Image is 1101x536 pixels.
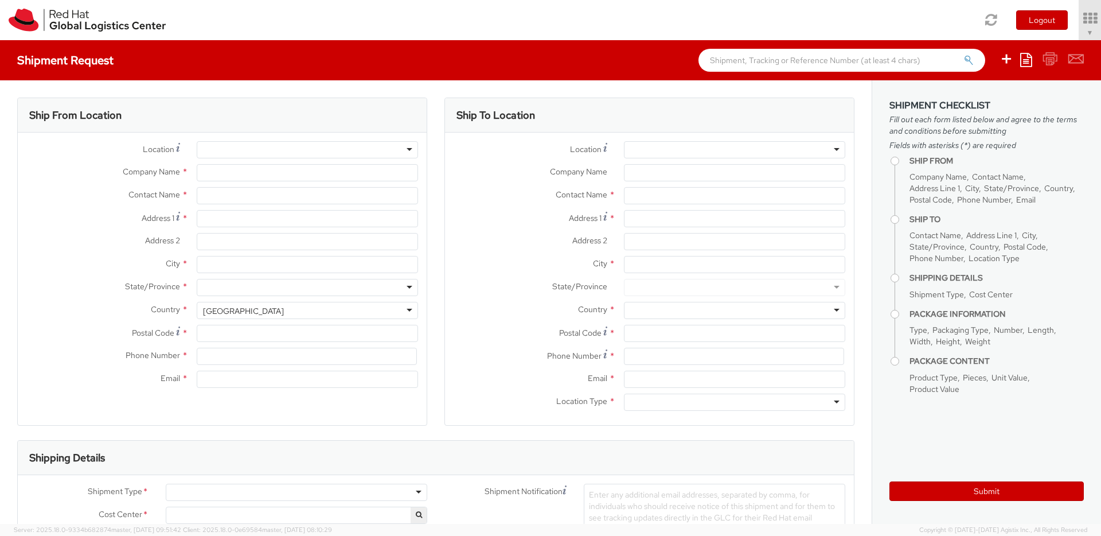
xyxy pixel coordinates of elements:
span: Contact Name [909,230,961,240]
span: Fields with asterisks (*) are required [889,139,1084,151]
span: Email [1016,195,1036,205]
span: Contact Name [128,189,180,200]
h3: Ship To Location [456,110,535,121]
span: Pieces [963,372,986,383]
span: Address 2 [145,235,180,246]
img: rh-logistics-00dfa346123c4ec078e1.svg [9,9,166,32]
span: Length [1028,325,1054,335]
span: Fill out each form listed below and agree to the terms and conditions before submitting [889,114,1084,137]
span: Address 1 [142,213,174,223]
span: master, [DATE] 08:10:29 [262,526,332,534]
span: Server: 2025.18.0-9334b682874 [14,526,181,534]
span: Cost Center [969,289,1013,300]
h4: Package Content [909,357,1084,366]
span: Location Type [969,253,1020,263]
span: City [593,258,607,269]
span: Address Line 1 [909,183,960,193]
span: Contact Name [972,172,1024,182]
span: Address 2 [572,235,607,246]
span: Product Value [909,384,959,394]
span: Shipment Type [909,289,964,300]
span: Postal Code [1004,242,1046,252]
input: Shipment, Tracking or Reference Number (at least 4 chars) [698,49,985,72]
span: Postal Code [132,328,174,338]
span: Enter any additional email addresses, separated by comma, for individuals who should receive noti... [589,490,835,534]
span: Phone Number [957,195,1011,205]
span: City [965,183,979,193]
button: Submit [889,481,1084,501]
span: Packaging Type [932,325,989,335]
span: Company Name [909,172,967,182]
span: Email [588,373,607,383]
span: Shipment Notification [485,485,563,498]
span: Phone Number [547,351,602,361]
span: Unit Value [991,372,1028,383]
span: Height [936,336,960,347]
span: master, [DATE] 09:51:42 [111,526,181,534]
span: State/Province [552,281,607,292]
span: Cost Center [99,508,142,522]
h4: Ship From [909,157,1084,165]
span: Location [570,144,602,154]
span: Phone Number [126,350,180,360]
span: Shipment Type [88,485,142,499]
span: State/Province [909,242,965,252]
span: Width [909,336,931,347]
span: Client: 2025.18.0-0e69584 [183,526,332,534]
h3: Ship From Location [29,110,122,121]
span: State/Province [984,183,1039,193]
button: Logout [1016,10,1068,30]
span: Country [151,304,180,314]
span: Postal Code [559,328,602,338]
h3: Shipping Details [29,452,105,464]
span: Copyright © [DATE]-[DATE] Agistix Inc., All Rights Reserved [919,526,1087,535]
span: Location Type [556,396,607,406]
span: Contact Name [556,189,607,200]
span: Country [578,304,607,314]
span: Country [970,242,998,252]
span: Location [143,144,174,154]
span: Address 1 [569,213,602,223]
div: [GEOGRAPHIC_DATA] [203,305,284,317]
span: State/Province [125,281,180,292]
span: Type [909,325,927,335]
span: Weight [965,336,990,347]
span: Phone Number [909,253,963,263]
h4: Ship To [909,215,1084,224]
span: ▼ [1087,28,1094,37]
h4: Package Information [909,310,1084,319]
span: City [166,258,180,269]
h3: Shipment Checklist [889,100,1084,111]
span: Country [1044,183,1073,193]
h4: Shipment Request [17,54,114,67]
span: Company Name [550,166,607,177]
span: Address Line 1 [966,230,1017,240]
span: Email [161,373,180,383]
span: Postal Code [909,195,952,205]
span: Company Name [123,166,180,177]
span: Number [994,325,1022,335]
span: City [1022,230,1036,240]
span: Product Type [909,372,958,383]
h4: Shipping Details [909,274,1084,282]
